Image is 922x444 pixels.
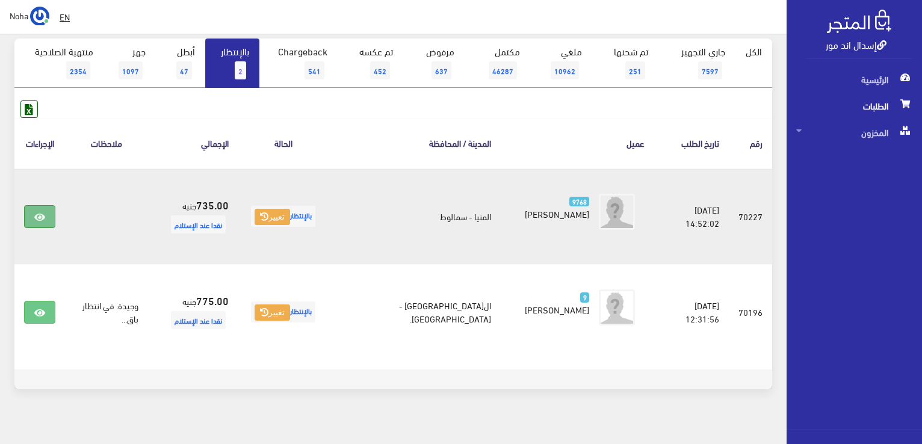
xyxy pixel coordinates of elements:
[65,118,148,168] th: ملاحظات
[592,39,658,88] a: تم شحنها251
[735,39,772,64] a: الكل
[787,93,922,119] a: الطلبات
[60,9,70,24] u: EN
[205,39,259,88] a: بالإنتظار2
[403,39,465,88] a: مرفوض637
[432,61,451,79] span: 637
[465,39,530,88] a: مكتمل46287
[658,39,736,88] a: جاري التجهيز7597
[729,264,772,360] td: 70196
[14,39,104,88] a: منتهية الصلاحية2354
[10,8,28,23] span: Noha
[580,292,589,303] span: 9
[796,66,912,93] span: الرئيسية
[328,168,500,265] td: المنيا - سمالوط
[259,39,338,88] a: Chargeback541
[55,6,75,28] a: EN
[255,304,290,321] button: تغيير
[14,118,65,168] th: الإجراءات
[338,39,403,88] a: تم عكسه452
[520,289,590,316] a: 9 [PERSON_NAME]
[196,197,229,212] strong: 735.00
[251,206,315,227] span: بالإنتظار
[104,39,156,88] a: جهز1097
[238,118,328,168] th: الحالة
[148,168,238,265] td: جنيه
[729,118,772,168] th: رقم
[176,61,192,79] span: 47
[530,39,592,88] a: ملغي10962
[119,61,143,79] span: 1097
[328,264,500,360] td: ال[GEOGRAPHIC_DATA] - [GEOGRAPHIC_DATA].
[729,168,772,265] td: 70227
[489,61,517,79] span: 46287
[698,61,722,79] span: 7597
[501,118,655,168] th: عميل
[66,61,90,79] span: 2354
[148,118,238,168] th: اﻹجمالي
[156,39,205,88] a: أبطل47
[625,61,645,79] span: 251
[599,194,635,230] img: avatar.png
[787,66,922,93] a: الرئيسية
[171,215,226,233] span: نقدا عند الإستلام
[328,118,500,168] th: المدينة / المحافظة
[569,197,589,207] span: 9768
[826,35,886,53] a: إسدال اند مور
[171,311,226,329] span: نقدا عند الإستلام
[148,264,238,360] td: جنيه
[525,205,589,222] span: [PERSON_NAME]
[10,6,49,25] a: ... Noha
[599,289,635,325] img: avatar.png
[196,292,229,308] strong: 775.00
[30,7,49,26] img: ...
[654,118,729,168] th: تاريخ الطلب
[654,264,729,360] td: [DATE] 12:31:56
[787,119,922,146] a: المخزون
[65,264,148,360] td: وجيدة. في انتظار باق...
[520,194,590,220] a: 9768 [PERSON_NAME]
[827,10,891,33] img: .
[796,93,912,119] span: الطلبات
[654,168,729,265] td: [DATE] 14:52:02
[255,209,290,226] button: تغيير
[525,301,589,318] span: [PERSON_NAME]
[305,61,324,79] span: 541
[551,61,579,79] span: 10962
[251,301,315,322] span: بالإنتظار
[235,61,246,79] span: 2
[370,61,390,79] span: 452
[796,119,912,146] span: المخزون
